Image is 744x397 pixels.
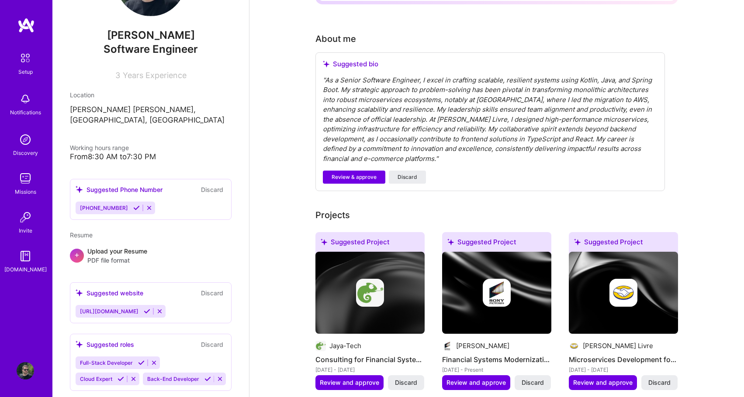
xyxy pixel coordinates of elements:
button: Review and approve [569,375,637,390]
span: Software Engineer [104,43,198,55]
div: Suggested Project [315,232,425,255]
div: Suggested roles [76,340,134,349]
div: Location [70,90,232,99]
i: Reject [130,376,137,382]
img: cover [569,252,678,334]
div: Missions [15,187,36,196]
div: [DATE] - [DATE] [569,365,678,374]
div: Setup [18,67,33,76]
div: Projects [315,209,350,222]
span: + [74,250,80,259]
button: Discard [198,339,226,349]
button: Review and approve [315,375,384,390]
div: Add projects you've worked on [315,209,350,222]
button: Discard [515,375,551,390]
i: icon SuggestedTeams [76,289,83,297]
button: Discard [389,171,426,184]
h4: Consulting for Financial Systems [315,354,425,365]
img: logo [17,17,35,33]
button: Review and approve [442,375,510,390]
div: +Upload your ResumePDF file format [70,246,232,265]
a: User Avatar [14,362,36,380]
span: Review & approve [332,173,377,181]
div: Jaya-Tech [329,341,361,350]
span: Discard [395,378,417,387]
span: Review and approve [446,378,506,387]
span: Discard [522,378,544,387]
img: Company logo [356,279,384,307]
i: Accept [133,205,140,211]
i: Reject [217,376,223,382]
i: icon SuggestedTeams [321,239,327,245]
span: Cloud Expert [80,376,112,382]
div: Discovery [13,148,38,157]
img: setup [16,49,35,67]
span: Discard [648,378,671,387]
div: About me [315,32,356,45]
img: cover [315,252,425,334]
i: icon SuggestedTeams [323,61,329,67]
div: Notifications [10,108,41,117]
i: Reject [151,359,157,366]
button: Discard [198,185,226,195]
i: Reject [156,308,163,315]
img: Company logo [483,279,511,307]
i: icon SuggestedTeams [574,239,581,245]
div: Suggested Project [569,232,678,255]
img: Company logo [609,279,637,307]
img: Invite [17,209,34,226]
i: icon SuggestedTeams [76,186,83,193]
i: Accept [118,376,124,382]
button: Discard [198,288,226,298]
i: Accept [138,359,145,366]
span: Review and approve [320,378,379,387]
div: Invite [19,226,32,235]
p: [PERSON_NAME] [PERSON_NAME], [GEOGRAPHIC_DATA], [GEOGRAPHIC_DATA] [70,105,232,126]
img: bell [17,90,34,108]
span: Review and approve [573,378,633,387]
div: " As a Senior Software Engineer, I excel in crafting scalable, resilient systems using Kotlin, Ja... [323,75,657,164]
i: Accept [204,376,211,382]
img: discovery [17,131,34,148]
span: [URL][DOMAIN_NAME] [80,308,138,315]
h4: Financial Systems Modernization [442,354,551,365]
div: [PERSON_NAME] Livre [583,341,653,350]
div: Suggested Phone Number [76,185,163,194]
div: [DATE] - [DATE] [315,365,425,374]
button: Review & approve [323,171,385,184]
div: [DOMAIN_NAME] [4,265,47,274]
i: Reject [146,205,152,211]
span: Resume [70,231,93,239]
i: icon SuggestedTeams [447,239,454,245]
div: [DATE] - Present [442,365,551,374]
div: Upload your Resume [87,246,147,265]
span: Years Experience [123,71,187,80]
span: 3 [115,71,120,80]
span: Discard [398,173,417,181]
i: Accept [144,308,150,315]
img: Company logo [315,341,326,351]
span: [PHONE_NUMBER] [80,205,128,211]
div: Suggested Project [442,232,551,255]
button: Discard [388,375,424,390]
img: guide book [17,247,34,265]
img: teamwork [17,170,34,187]
img: Company logo [569,341,579,351]
h4: Microservices Development for E-Commerce [569,354,678,365]
span: Back-End Developer [147,376,199,382]
img: User Avatar [17,362,34,380]
img: Company logo [442,341,453,351]
span: [PERSON_NAME] [70,29,232,42]
i: icon SuggestedTeams [76,341,83,348]
div: [PERSON_NAME] [456,341,509,350]
div: Suggested website [76,288,143,298]
span: PDF file format [87,256,147,265]
div: From 8:30 AM to 7:30 PM [70,152,232,161]
span: Full-Stack Developer [80,359,133,366]
button: Discard [641,375,678,390]
span: Working hours range [70,144,129,151]
div: Suggested bio [323,60,657,68]
img: cover [442,252,551,334]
